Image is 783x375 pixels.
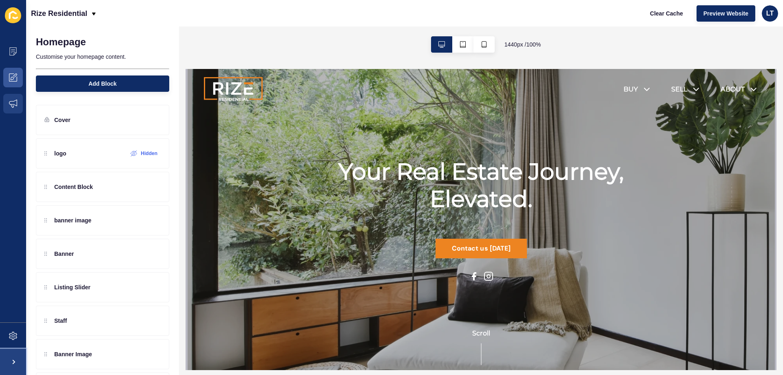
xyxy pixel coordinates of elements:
[16,8,75,33] img: Company logo
[36,75,169,92] button: Add Block
[504,40,541,49] span: 1440 px / 100 %
[484,16,500,25] a: SELL
[436,16,450,25] a: BUY
[54,350,92,358] p: Banner Image
[88,80,117,88] span: Add Block
[533,16,557,25] a: ABOUT
[54,250,74,258] p: Banner
[54,183,93,191] p: Content Block
[643,5,690,22] button: Clear Cache
[54,216,91,224] p: banner image
[31,3,87,24] p: Rize Residential
[123,89,464,144] h1: Your Real Estate Journey, Elevated.
[54,283,91,291] p: Listing Slider
[54,317,67,325] p: Staff
[54,149,66,158] p: logo
[54,116,71,124] p: Cover
[766,9,774,18] span: LT
[697,5,755,22] button: Preview Website
[3,260,584,296] div: Scroll
[248,170,339,189] a: Contact us [DATE]
[36,36,86,48] h1: Homepage
[36,48,169,66] p: Customise your homepage content.
[141,150,157,157] label: Hidden
[650,9,683,18] span: Clear Cache
[703,9,748,18] span: Preview Website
